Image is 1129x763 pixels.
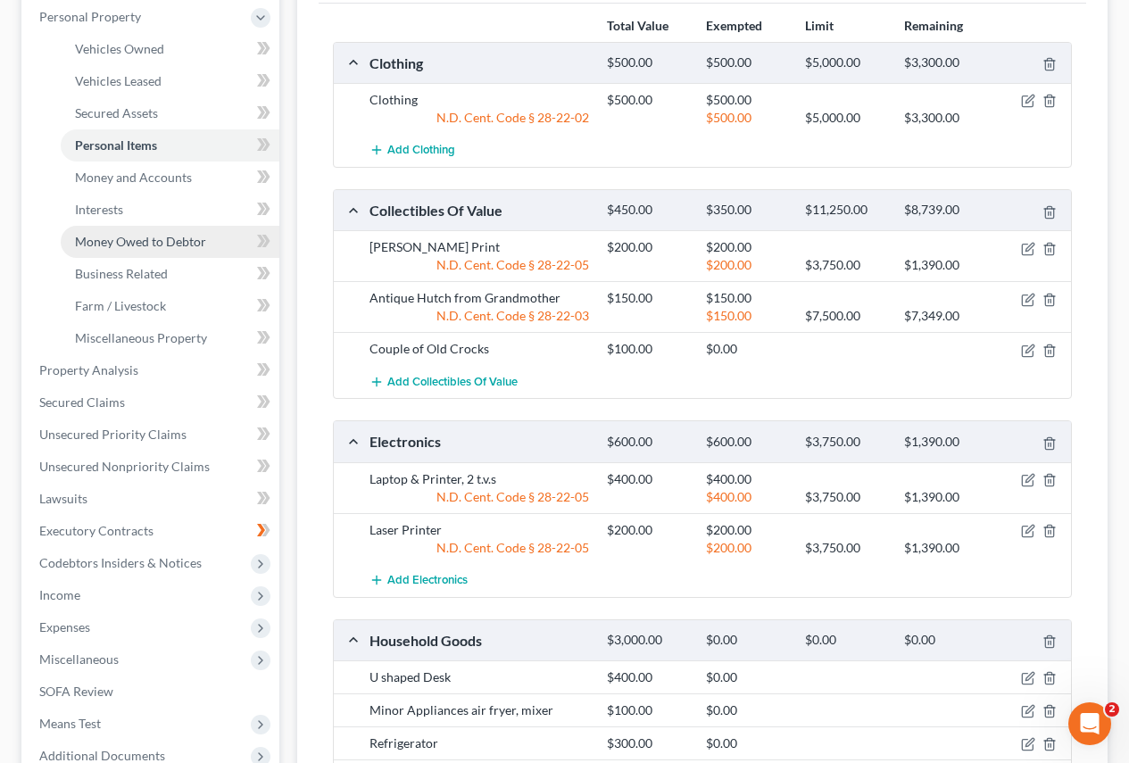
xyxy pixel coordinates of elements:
div: $3,750.00 [796,256,895,274]
span: Property Analysis [39,362,138,377]
strong: Exempted [706,18,762,33]
span: Personal Property [39,9,141,24]
span: Money Owed to Debtor [75,234,206,249]
div: Refrigerator [361,734,598,752]
span: Business Related [75,266,168,281]
div: U shaped Desk [361,668,598,686]
div: $500.00 [697,109,796,127]
a: Unsecured Priority Claims [25,419,279,451]
span: Miscellaneous [39,651,119,667]
div: $200.00 [697,539,796,557]
div: $0.00 [697,340,796,358]
button: Add Clothing [369,134,455,167]
div: Couple of Old Crocks [361,340,598,358]
a: Money and Accounts [61,162,279,194]
div: $1,390.00 [895,488,994,506]
span: Means Test [39,716,101,731]
div: $0.00 [796,632,895,649]
span: Add Electronics [387,573,468,587]
div: $400.00 [697,488,796,506]
div: Antique Hutch from Grandmother [361,289,598,307]
strong: Total Value [607,18,668,33]
span: Unsecured Nonpriority Claims [39,459,210,474]
div: $400.00 [598,470,697,488]
div: Laser Printer [361,521,598,539]
div: $5,000.00 [796,54,895,71]
span: Add Clothing [387,144,455,158]
div: $150.00 [697,289,796,307]
span: Secured Claims [39,394,125,410]
span: Vehicles Owned [75,41,164,56]
div: Minor Appliances air fryer, mixer [361,701,598,719]
div: Household Goods [361,631,598,650]
div: N.D. Cent. Code § 28-22-02 [361,109,598,127]
div: $8,739.00 [895,202,994,219]
div: $11,250.00 [796,202,895,219]
div: Laptop & Printer, 2 t.v.s [361,470,598,488]
div: $450.00 [598,202,697,219]
div: $5,000.00 [796,109,895,127]
a: Interests [61,194,279,226]
a: Vehicles Owned [61,33,279,65]
a: Executory Contracts [25,515,279,547]
span: Additional Documents [39,748,165,763]
div: $400.00 [697,470,796,488]
div: $3,300.00 [895,109,994,127]
div: $200.00 [598,238,697,256]
div: $300.00 [598,734,697,752]
span: Farm / Livestock [75,298,166,313]
div: $400.00 [598,668,697,686]
div: $1,390.00 [895,434,994,451]
div: $200.00 [697,238,796,256]
div: $0.00 [697,632,796,649]
div: $3,750.00 [796,488,895,506]
div: $100.00 [598,701,697,719]
div: $7,349.00 [895,307,994,325]
div: $200.00 [598,521,697,539]
div: $200.00 [697,256,796,274]
div: $7,500.00 [796,307,895,325]
div: Clothing [361,91,598,109]
div: $100.00 [598,340,697,358]
div: $350.00 [697,202,796,219]
span: Vehicles Leased [75,73,162,88]
span: Money and Accounts [75,170,192,185]
div: $200.00 [697,521,796,539]
a: Secured Assets [61,97,279,129]
a: Business Related [61,258,279,290]
span: Unsecured Priority Claims [39,427,187,442]
div: N.D. Cent. Code § 28-22-05 [361,539,598,557]
strong: Remaining [904,18,963,33]
div: $500.00 [697,54,796,71]
span: Lawsuits [39,491,87,506]
span: Income [39,587,80,602]
div: Collectibles Of Value [361,201,598,220]
span: SOFA Review [39,684,113,699]
div: $3,000.00 [598,632,697,649]
div: N.D. Cent. Code § 28-22-03 [361,307,598,325]
div: $3,300.00 [895,54,994,71]
a: Secured Claims [25,386,279,419]
div: $500.00 [598,54,697,71]
strong: Limit [805,18,834,33]
div: N.D. Cent. Code § 28-22-05 [361,488,598,506]
button: Add Collectibles Of Value [369,365,518,398]
div: $0.00 [895,632,994,649]
span: 2 [1105,702,1119,717]
div: $1,390.00 [895,539,994,557]
span: Expenses [39,619,90,634]
div: $0.00 [697,734,796,752]
div: Electronics [361,432,598,451]
a: Farm / Livestock [61,290,279,322]
a: Money Owed to Debtor [61,226,279,258]
a: Miscellaneous Property [61,322,279,354]
a: Property Analysis [25,354,279,386]
div: $500.00 [697,91,796,109]
div: $600.00 [697,434,796,451]
div: N.D. Cent. Code § 28-22-05 [361,256,598,274]
div: $500.00 [598,91,697,109]
div: $3,750.00 [796,539,895,557]
div: $150.00 [697,307,796,325]
div: $150.00 [598,289,697,307]
div: $0.00 [697,701,796,719]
